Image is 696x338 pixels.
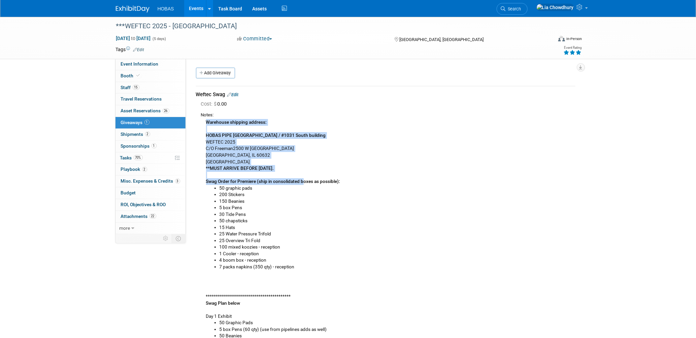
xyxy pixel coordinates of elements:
div: Notes: [201,112,575,118]
a: Playbook2 [115,164,186,175]
img: ExhibitDay [116,6,150,12]
button: Committed [235,35,275,42]
a: Search [497,3,528,15]
a: Booth [115,70,186,82]
a: Giveaways1 [115,117,186,128]
span: Attachments [121,214,156,219]
b: HOBAS PIPE [GEOGRAPHIC_DATA] / #1031 South building [206,133,326,138]
li: 100 mixed koozies - reception [220,244,575,251]
div: Event Format [513,35,582,45]
span: 0.00 [201,101,230,107]
a: Event Information [115,59,186,70]
a: Asset Reservations26 [115,105,186,117]
span: Asset Reservations [121,108,169,113]
li: 1 Cooler - reception [220,251,575,257]
li: 25 Overview Tri Fold [220,237,575,244]
span: 1 [152,143,157,148]
span: Staff [121,85,139,90]
span: ROI, Objectives & ROO [121,202,166,207]
span: 3 [175,179,180,184]
li: 5 box Pens (60 qty) (use from pipelines adds as well) [220,326,575,333]
div: In-Person [566,36,582,41]
span: Event Information [121,61,159,67]
span: 2 [142,167,147,172]
td: Personalize Event Tab Strip [160,234,172,243]
span: [DATE] [DATE] [116,35,151,41]
a: Edit [227,92,239,97]
a: Budget [115,187,186,199]
span: Booth [121,73,141,78]
a: Sponsorships1 [115,141,186,152]
a: Shipments2 [115,129,186,140]
a: Misc. Expenses & Credits3 [115,176,186,187]
span: 1 [144,120,150,125]
li: 15 Hats [220,224,575,231]
span: Sponsorships [121,143,157,149]
div: Weftec Swag [196,91,575,98]
span: Travel Reservations [121,96,162,102]
img: Format-Inperson.png [558,36,565,41]
span: Budget [121,190,136,195]
span: [GEOGRAPHIC_DATA], [GEOGRAPHIC_DATA] [399,37,484,42]
b: Swag Plan below [206,300,240,306]
span: Tasks [120,155,143,160]
li: 200 Stickers [220,191,575,198]
li: 50 graphic pads [220,185,575,192]
li: 4 boom box - reception [220,257,575,264]
td: Toggle Event Tabs [172,234,186,243]
a: Add Giveaway [196,68,235,78]
li: 150 Beanies [220,198,575,205]
div: ***WEFTEC 2025 - [GEOGRAPHIC_DATA] [114,20,542,32]
td: Tags [116,46,144,53]
li: 50 chapsticks [220,218,575,224]
span: Misc. Expenses & Credits [121,178,180,184]
span: Shipments [121,132,150,137]
span: HOBAS [158,6,174,11]
span: (5 days) [152,37,166,41]
img: Lia Chowdhury [536,4,574,11]
span: 70% [134,155,143,160]
span: Search [506,6,521,11]
span: more [120,225,130,231]
li: 5 box Pens [220,204,575,211]
li: 50 Graphic Pads [220,320,575,326]
a: Travel Reservations [115,93,186,105]
span: to [130,36,137,41]
div: Event Rating [563,46,582,49]
a: more [115,223,186,234]
span: Cost: $ [201,101,218,107]
span: 15 [133,85,139,90]
a: Attachments22 [115,211,186,222]
b: Warehouse shipping address: [206,119,267,125]
li: 30 Tide Pens [220,211,575,218]
b: Swag Order for Premiere (ship in consolidated boxes as possible): [206,179,340,184]
span: 26 [163,108,169,113]
a: Staff15 [115,82,186,93]
span: 2 [145,132,150,137]
i: Booth reservation complete [137,74,140,77]
a: ROI, Objectives & ROO [115,199,186,211]
a: Tasks70% [115,152,186,164]
b: **MUST ARRIVE BEFORE [DATE]. [206,165,274,171]
a: Edit [133,47,144,52]
li: 25 Water Pressure Trifold [220,231,575,237]
span: 22 [150,214,156,219]
span: Playbook [121,166,147,172]
span: Giveaways [121,120,150,125]
li: 7 packs napkins (350 qty) - reception [220,264,575,270]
